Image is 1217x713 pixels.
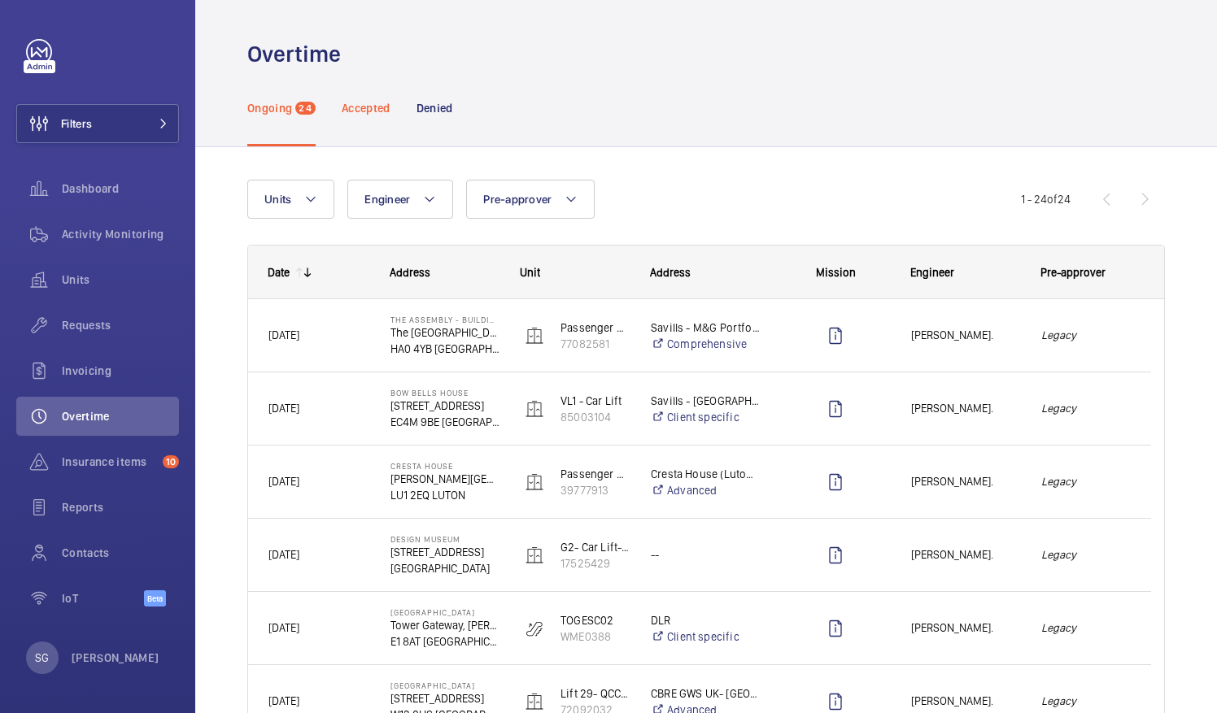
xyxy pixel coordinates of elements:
[417,100,453,116] p: Denied
[268,694,299,707] span: [DATE]
[16,104,179,143] button: Filters
[651,393,760,409] p: Savills - [GEOGRAPHIC_DATA]
[561,482,630,498] p: 39777913
[1041,399,1131,418] em: Legacy
[561,555,630,572] p: 17525429
[561,539,630,555] p: G2- Car Lift- SC38738
[911,692,1020,711] span: [PERSON_NAME].
[390,560,499,576] p: [GEOGRAPHIC_DATA]
[62,499,179,515] span: Reports
[268,621,299,634] span: [DATE]
[390,471,499,487] p: [PERSON_NAME][GEOGRAPHIC_DATA]
[651,628,760,645] a: Client specific
[651,466,760,482] p: Cresta House (Luton) Limited
[62,363,179,379] span: Invoicing
[561,393,630,409] p: VL1 - Car Lift
[816,266,856,279] span: Mission
[62,180,179,197] span: Dashboard
[561,612,630,628] p: TOGESC02
[390,388,499,398] p: Bow Bells House
[390,534,499,544] p: Design Museum
[1041,546,1131,564] em: Legacy
[390,690,499,706] p: [STREET_ADDRESS]
[525,326,544,346] img: elevator.svg
[1047,193,1058,206] span: of
[295,102,315,115] span: 24
[390,607,499,617] p: [GEOGRAPHIC_DATA]
[342,100,390,116] p: Accepted
[163,455,179,468] span: 10
[525,619,544,638] img: escalator.svg
[62,408,179,424] span: Overtime
[390,461,499,471] p: Cresta House
[1021,193,1071,205] span: 1 - 24 24
[520,266,540,279] span: Unit
[144,590,166,606] span: Beta
[247,100,292,116] p: Ongoing
[390,324,499,341] p: The [GEOGRAPHIC_DATA]
[347,180,453,219] button: Engineer
[62,545,179,561] span: Contacts
[561,336,630,352] p: 77082581
[651,612,760,628] p: DLR
[466,180,595,219] button: Pre-approver
[247,180,334,219] button: Units
[264,193,291,206] span: Units
[651,685,760,702] p: CBRE GWS UK- [GEOGRAPHIC_DATA] ([GEOGRAPHIC_DATA])
[390,315,499,324] p: The Assembly - Building E
[268,548,299,561] span: [DATE]
[650,266,691,279] span: Address
[911,326,1020,345] span: [PERSON_NAME].
[1041,692,1131,711] em: Legacy
[390,398,499,414] p: [STREET_ADDRESS]
[364,193,410,206] span: Engineer
[390,617,499,633] p: Tower Gateway, [PERSON_NAME][GEOGRAPHIC_DATA]
[390,544,499,560] p: [STREET_ADDRESS]
[268,475,299,488] span: [DATE]
[911,472,1020,491] span: [PERSON_NAME].
[1041,326,1131,345] em: Legacy
[651,546,760,564] div: --
[651,320,760,336] p: Savills - M&G Portfolio
[72,650,159,666] p: [PERSON_NAME]
[62,454,156,470] span: Insurance items
[525,546,544,565] img: elevator.svg
[390,680,499,690] p: [GEOGRAPHIC_DATA]
[268,266,290,279] div: Date
[525,472,544,492] img: elevator.svg
[1041,472,1131,491] em: Legacy
[525,399,544,419] img: elevator.svg
[390,266,430,279] span: Address
[910,266,954,279] span: Engineer
[35,650,49,666] p: SG
[1040,266,1106,279] span: Pre-approver
[268,402,299,415] span: [DATE]
[483,193,552,206] span: Pre-approver
[390,633,499,650] p: E1 8AT [GEOGRAPHIC_DATA]
[268,328,299,341] span: [DATE]
[61,115,92,132] span: Filters
[390,487,499,503] p: LU1 2EQ LUTON
[62,272,179,288] span: Units
[62,590,144,606] span: IoT
[390,414,499,430] p: EC4M 9BE [GEOGRAPHIC_DATA]
[651,336,760,352] a: Comprehensive
[247,39,351,69] h1: Overtime
[561,409,630,425] p: 85003104
[390,341,499,357] p: HA0 4YB [GEOGRAPHIC_DATA]
[911,619,1020,637] span: [PERSON_NAME].
[561,628,630,645] p: WME0388
[651,409,760,425] a: Client specific
[911,399,1020,418] span: [PERSON_NAME].
[62,317,179,333] span: Requests
[651,482,760,498] a: Advanced
[1041,619,1131,637] em: Legacy
[525,692,544,711] img: elevator.svg
[911,546,1020,564] span: [PERSON_NAME].
[561,685,630,702] p: Lift 29- QCCH (RH) Building 101]
[62,226,179,242] span: Activity Monitoring
[561,466,630,482] p: Passenger Lift 1
[561,320,630,336] p: Passenger Lift 1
